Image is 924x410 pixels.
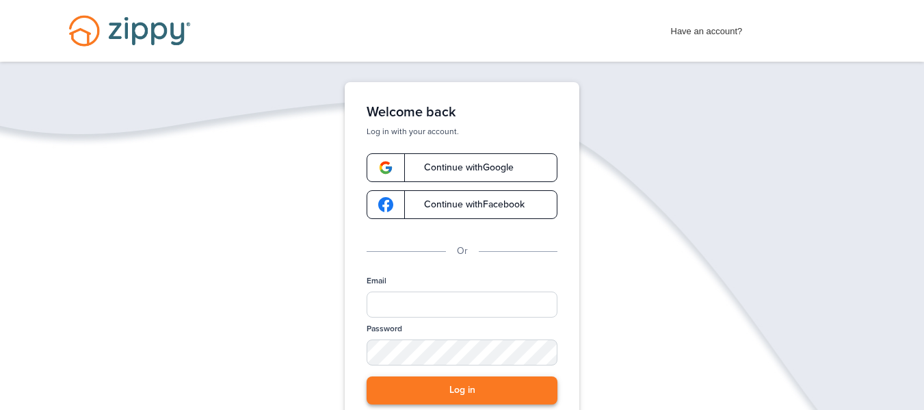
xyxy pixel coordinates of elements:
[367,339,557,366] input: Password
[367,275,386,287] label: Email
[367,323,402,335] label: Password
[457,244,468,259] p: Or
[378,160,393,175] img: google-logo
[367,292,557,318] input: Email
[410,200,525,209] span: Continue with Facebook
[671,17,743,39] span: Have an account?
[378,197,393,212] img: google-logo
[367,190,557,219] a: google-logoContinue withFacebook
[367,104,557,120] h1: Welcome back
[367,153,557,182] a: google-logoContinue withGoogle
[367,126,557,137] p: Log in with your account.
[410,163,514,172] span: Continue with Google
[367,376,557,405] button: Log in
